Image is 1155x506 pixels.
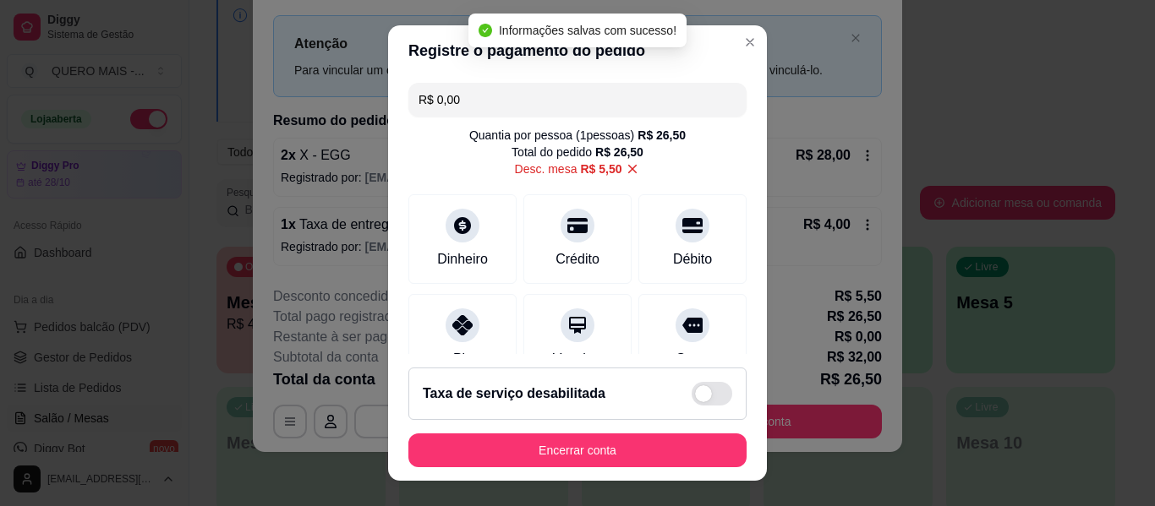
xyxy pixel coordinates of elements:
[512,144,643,161] div: Total do pedido
[408,433,747,467] button: Encerrar conta
[580,161,621,177] span: R$ 5,50
[673,249,712,269] div: Débito
[388,25,767,76] header: Registre o pagamento do pedido
[676,349,709,369] div: Outro
[479,24,492,37] span: check-circle
[556,249,599,269] div: Crédito
[423,384,605,404] h2: Taxa de serviço desabilitada
[553,349,603,369] div: Voucher
[595,144,643,161] div: R$ 26,50
[499,24,676,37] span: Informações salvas com sucesso!
[638,127,686,144] div: R$ 26,50
[453,349,472,369] div: Pix
[736,29,764,56] button: Close
[437,249,488,269] div: Dinheiro
[469,127,686,144] div: Quantia por pessoa ( 1 pessoas)
[515,161,622,177] p: Desc. mesa
[419,83,736,117] input: Ex.: hambúrguer de cordeiro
